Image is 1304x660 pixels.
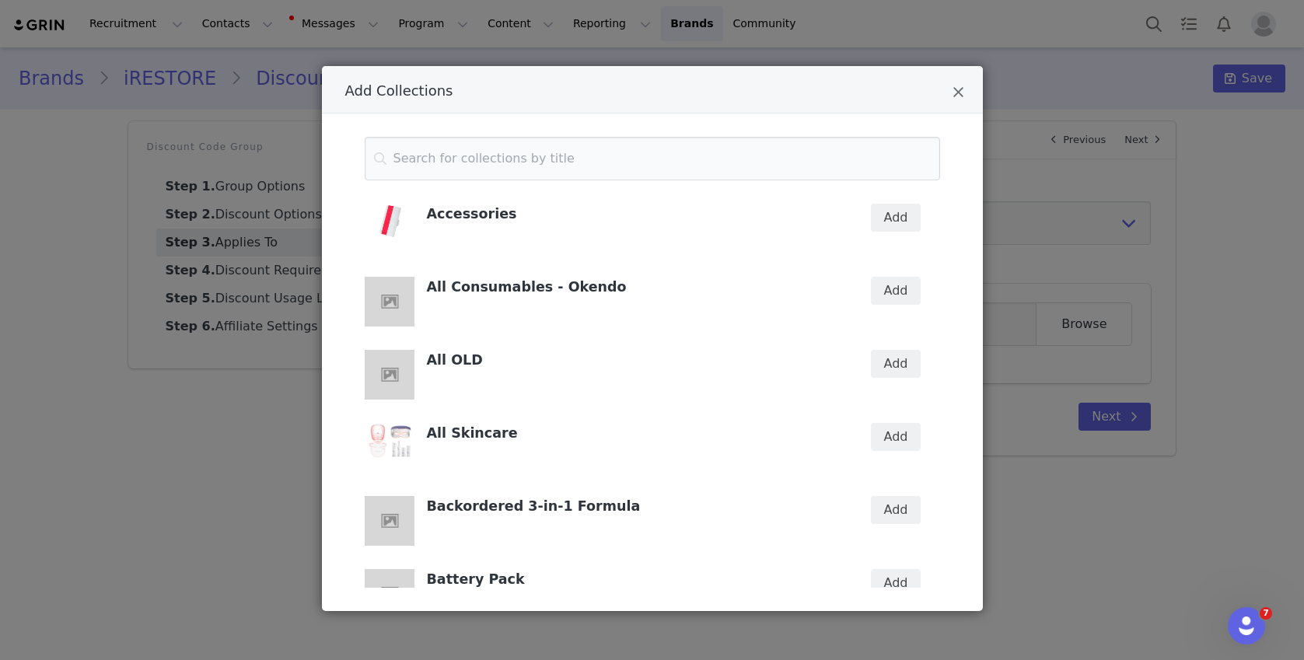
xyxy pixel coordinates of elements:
[365,350,414,400] img: All OLD
[427,204,826,222] h4: Accessories
[871,569,921,597] button: Add
[427,496,826,515] h4: Backordered 3-in-1 Formula
[953,85,964,103] button: Close
[427,423,826,442] h4: All Skincare
[365,277,414,327] img: All Consumables - Okendo
[365,137,940,180] input: Search for collections by title
[345,82,453,99] span: Add Collections
[427,350,826,368] h4: All OLD
[365,569,414,619] img: Battery Pack
[871,423,921,451] button: Add
[871,350,921,378] button: Add
[365,204,414,241] img: Accessories
[365,496,414,546] img: Backordered 3-in-1 Formula
[871,496,921,524] button: Add
[1228,607,1265,644] iframe: Intercom live chat
[427,277,826,295] h4: All Consumables - Okendo
[1260,607,1272,620] span: 7
[871,277,921,305] button: Add
[871,204,921,232] button: Add
[427,569,826,588] h4: Battery Pack
[365,423,414,458] img: All Skincare
[322,66,983,611] div: Add Collections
